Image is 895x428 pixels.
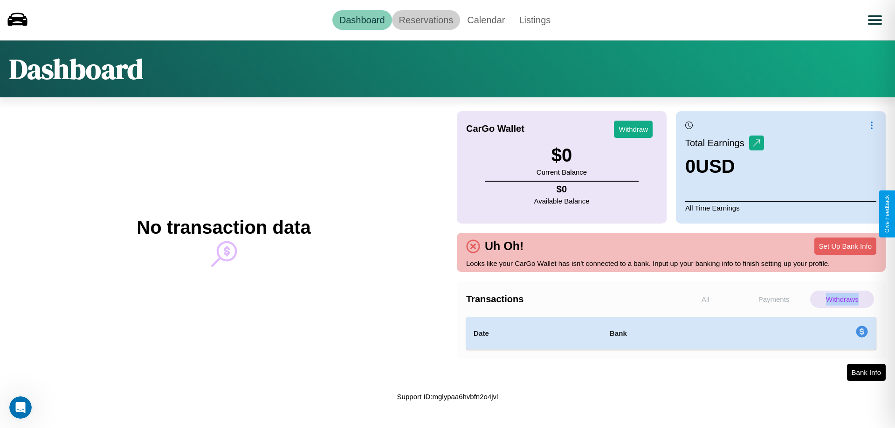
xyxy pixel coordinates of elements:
[332,10,392,30] a: Dashboard
[814,238,876,255] button: Set Up Bank Info
[474,328,595,339] h4: Date
[9,396,32,419] iframe: Intercom live chat
[674,291,737,308] p: All
[534,184,590,195] h4: $ 0
[537,166,587,178] p: Current Balance
[466,294,671,305] h4: Transactions
[392,10,461,30] a: Reservations
[512,10,558,30] a: Listings
[9,50,143,88] h1: Dashboard
[534,195,590,207] p: Available Balance
[685,135,749,151] p: Total Earnings
[480,239,528,253] h4: Uh Oh!
[397,390,498,403] p: Support ID: mglypaa6hvbfn2o4jvl
[742,291,806,308] p: Payments
[685,201,876,214] p: All Time Earnings
[537,145,587,166] h3: $ 0
[862,7,888,33] button: Open menu
[466,257,876,270] p: Looks like your CarGo Wallet has isn't connected to a bank. Input up your banking info to finish ...
[810,291,874,308] p: Withdraws
[466,123,524,134] h4: CarGo Wallet
[610,328,739,339] h4: Bank
[685,156,764,177] h3: 0 USD
[614,121,653,138] button: Withdraw
[884,195,890,233] div: Give Feedback
[847,364,886,381] button: Bank Info
[460,10,512,30] a: Calendar
[466,317,876,350] table: simple table
[137,217,310,238] h2: No transaction data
